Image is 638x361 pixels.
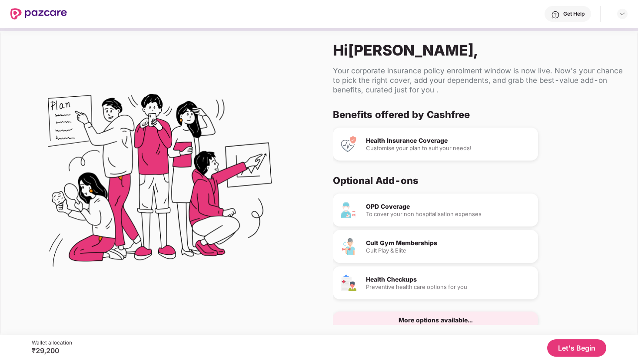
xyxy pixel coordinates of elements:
img: New Pazcare Logo [10,8,67,20]
div: Cult Play & Elite [366,248,531,253]
button: Let's Begin [547,339,606,357]
div: ₹29,200 [32,346,72,355]
div: Hi [PERSON_NAME] , [333,41,624,59]
div: To cover your non hospitalisation expenses [366,211,531,217]
div: Benefits offered by Cashfree [333,108,617,121]
img: Flex Benefits Illustration [48,72,272,295]
img: svg+xml;base64,PHN2ZyBpZD0iSGVscC0zMngzMiIgeG1sbnM9Imh0dHA6Ly93d3cudzMub3JnLzIwMDAvc3ZnIiB3aWR0aD... [551,10,560,19]
img: Health Insurance Coverage [340,135,357,153]
div: OPD Coverage [366,203,531,210]
img: Cult Gym Memberships [340,238,357,255]
img: svg+xml;base64,PHN2ZyBpZD0iRHJvcGRvd24tMzJ4MzIiIHhtbG5zPSJodHRwOi8vd3d3LnczLm9yZy8yMDAwL3N2ZyIgd2... [619,10,626,17]
div: Wallet allocation [32,339,72,346]
div: Cult Gym Memberships [366,240,531,246]
div: Optional Add-ons [333,174,617,187]
img: Health Checkups [340,274,357,292]
div: Customise your plan to suit your needs! [366,145,531,151]
div: Preventive health care options for you [366,284,531,290]
div: Your corporate insurance policy enrolment window is now live. Now's your chance to pick the right... [333,66,624,95]
div: Health Checkups [366,276,531,282]
div: More options available... [399,317,473,323]
div: Get Help [563,10,585,17]
div: Health Insurance Coverage [366,138,531,144]
img: OPD Coverage [340,201,357,219]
